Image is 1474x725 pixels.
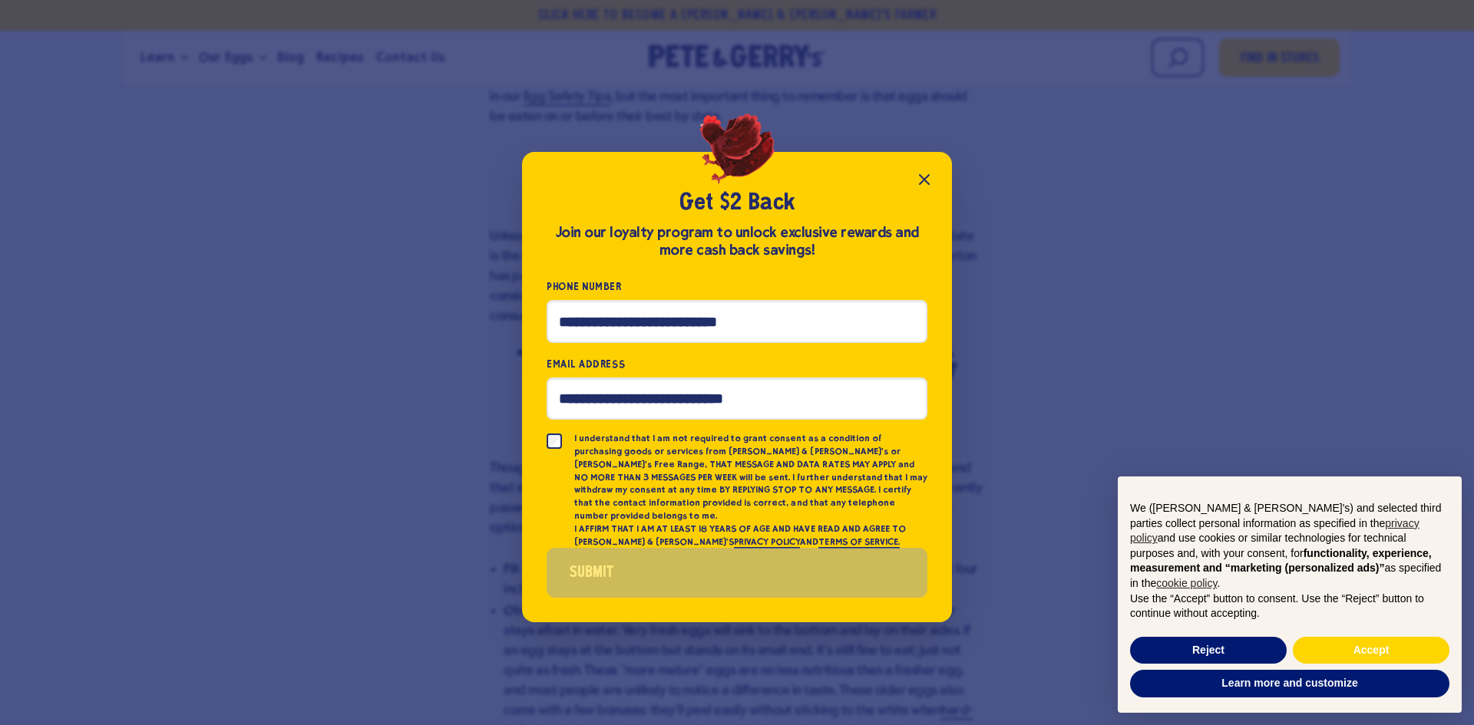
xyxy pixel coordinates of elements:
input: I understand that I am not required to grant consent as a condition of purchasing goods or servic... [547,433,562,449]
label: Email Address [547,355,927,373]
button: Close popup [909,164,940,195]
button: Submit [547,548,927,598]
button: Reject [1130,637,1287,664]
div: Notice [1105,464,1474,725]
button: Accept [1293,637,1449,664]
a: PRIVACY POLICY [734,536,800,549]
p: We ([PERSON_NAME] & [PERSON_NAME]'s) and selected third parties collect personal information as s... [1130,501,1449,592]
p: I AFFIRM THAT I AM AT LEAST 18 YEARS OF AGE AND HAVE READ AND AGREE TO [PERSON_NAME] & [PERSON_NA... [574,522,927,549]
p: I understand that I am not required to grant consent as a condition of purchasing goods or servic... [574,432,927,522]
p: Use the “Accept” button to consent. Use the “Reject” button to continue without accepting. [1130,592,1449,621]
h2: Get $2 Back [547,189,927,218]
button: Learn more and customize [1130,670,1449,697]
a: cookie policy [1156,577,1217,589]
a: TERMS OF SERVICE. [818,536,899,549]
label: Phone Number [547,278,927,295]
div: Join our loyalty program to unlock exclusive rewards and more cash back savings! [547,224,927,259]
